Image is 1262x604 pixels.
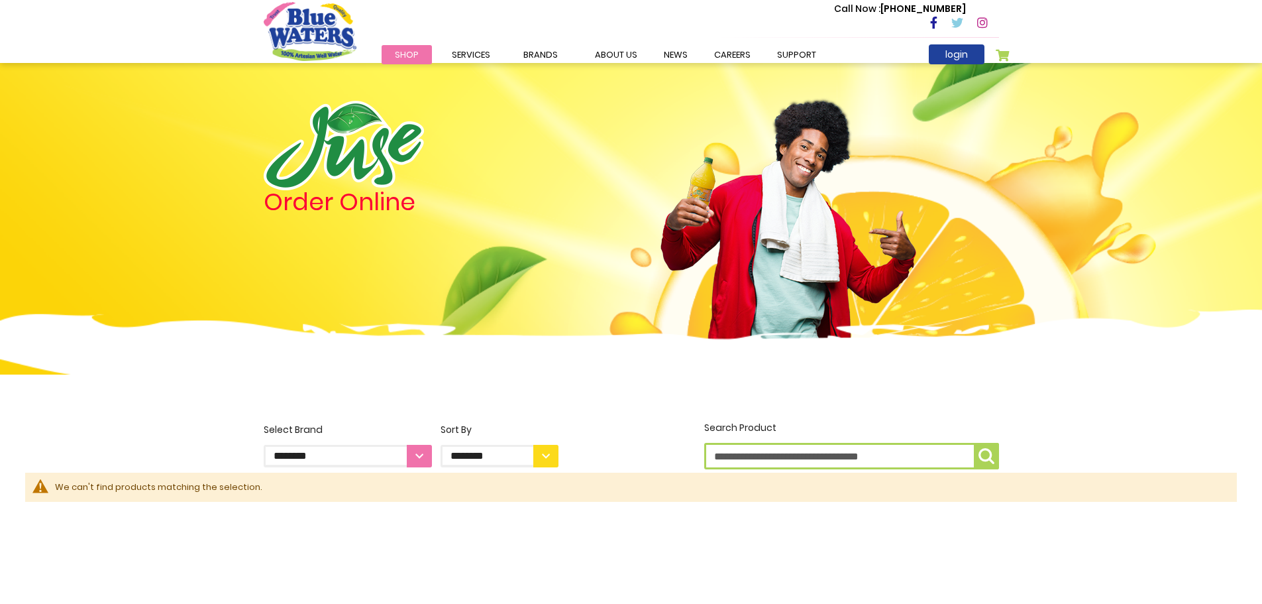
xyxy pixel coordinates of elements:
[264,2,356,60] a: store logo
[651,45,701,64] a: News
[264,190,558,214] h4: Order Online
[264,101,424,190] img: logo
[441,445,558,467] select: Sort By
[834,2,880,15] span: Call Now :
[834,2,966,16] p: [PHONE_NUMBER]
[395,48,419,61] span: Shop
[264,445,432,467] select: Select Brand
[704,443,999,469] input: Search Product
[659,76,918,360] img: man.png
[764,45,829,64] a: support
[582,45,651,64] a: about us
[523,48,558,61] span: Brands
[452,48,490,61] span: Services
[55,481,1224,494] div: We can't find products matching the selection.
[264,423,432,467] label: Select Brand
[974,443,999,469] button: Search Product
[929,44,984,64] a: login
[704,421,999,469] label: Search Product
[441,423,558,437] div: Sort By
[978,448,994,464] img: search-icon.png
[701,45,764,64] a: careers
